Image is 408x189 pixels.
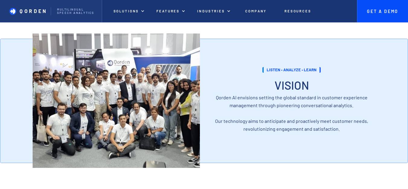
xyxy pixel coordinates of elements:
p: Resources [284,9,311,13]
h3: VISION [275,78,309,92]
p: Industries [197,9,225,13]
p: Company [245,9,267,13]
p: QORDEN [20,8,47,14]
p: Solutions [114,9,139,13]
p: Get A Demo [365,9,401,14]
h1: listen • analyze • learn [262,67,321,73]
p: Qorden AI envisions setting the global standard in customer experience management through pioneer... [208,94,375,133]
p: features [156,9,180,13]
p: Multilingual Speech analytics [57,8,96,15]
